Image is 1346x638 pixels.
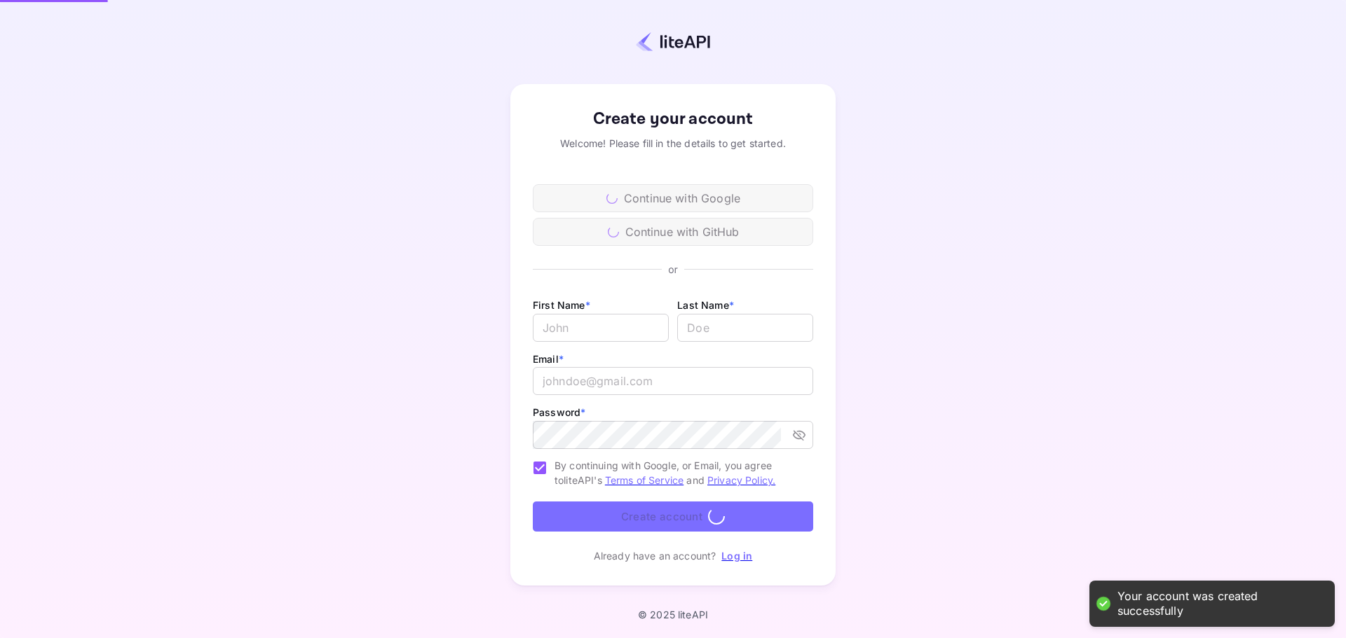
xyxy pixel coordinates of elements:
[638,609,708,620] p: © 2025 liteAPI
[533,218,813,246] div: Continue with GitHub
[533,406,585,418] label: Password
[533,353,564,365] label: Email
[787,422,812,448] button: toggle password visibility
[533,367,813,395] input: johndoe@gmail.com
[533,106,813,132] div: Create your account
[533,184,813,212] div: Continue with Google
[533,136,813,151] div: Welcome! Please fill in the details to get started.
[1117,589,1321,618] div: Your account was created successfully
[605,474,684,486] a: Terms of Service
[721,550,752,562] a: Log in
[594,548,716,563] p: Already have an account?
[636,32,710,52] img: liteapi
[677,299,734,311] label: Last Name
[555,458,802,487] span: By continuing with Google, or Email, you agree to liteAPI's and
[707,474,775,486] a: Privacy Policy.
[677,314,813,342] input: Doe
[533,314,669,342] input: John
[533,299,590,311] label: First Name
